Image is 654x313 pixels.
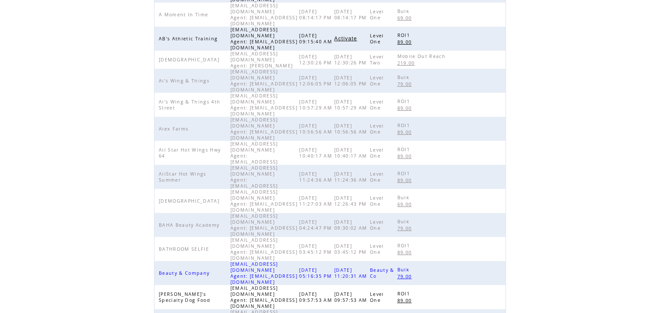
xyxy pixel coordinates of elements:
span: [DATE] 08:14:17 PM [334,9,369,21]
span: 79.00 [397,225,414,231]
a: 219.00 [397,59,419,67]
span: AllStar Hot Wings Summer [159,171,206,183]
span: 69.00 [397,201,414,207]
span: AB's Athletic Training [159,36,220,42]
span: [EMAIL_ADDRESS][DOMAIN_NAME] Agent: [EMAIL_ADDRESS][DOMAIN_NAME] [230,69,297,93]
span: 89.00 [397,249,414,255]
span: ROI1 [397,291,412,297]
span: ROI1 [397,98,412,104]
span: [DATE] 10:57:29 AM [299,99,334,111]
span: BATHROOM SELFIE [159,246,211,252]
span: 89.00 [397,177,414,183]
span: Beauty & Co [370,267,394,279]
span: [DEMOGRAPHIC_DATA] [159,198,221,204]
span: [EMAIL_ADDRESS][DOMAIN_NAME] Agent: [EMAIL_ADDRESS][DOMAIN_NAME] [230,117,297,141]
span: Bulk [397,267,412,273]
span: [DATE] 11:24:36 AM [334,171,369,183]
span: 89.00 [397,129,414,135]
span: [DEMOGRAPHIC_DATA] [159,57,221,63]
span: [DATE] 11:20:31 AM [334,267,369,279]
span: Level One [370,219,384,231]
span: [EMAIL_ADDRESS][DOMAIN_NAME] Agent: [EMAIL_ADDRESS][DOMAIN_NAME] [230,285,297,309]
span: [DATE] 12:06:05 PM [334,75,369,87]
span: Level One [370,147,384,159]
a: 89.00 [397,38,416,46]
a: 79.00 [397,80,416,88]
span: Level One [370,99,384,111]
span: [DATE] 05:16:35 PM [299,267,334,279]
span: 79.00 [397,273,414,280]
span: Level One [370,291,384,303]
span: [EMAIL_ADDRESS][DOMAIN_NAME] Agent: [EMAIL_ADDRESS] [230,141,280,165]
span: ROI1 [397,243,412,249]
span: 69.00 [397,15,414,21]
span: 89.00 [397,298,414,304]
a: 69.00 [397,201,416,208]
span: [DATE] 09:57:53 AM [334,291,369,303]
span: A Moment In Time [159,12,210,18]
span: Bulk [397,219,412,225]
span: Al's Wing & Things 4th Street [159,99,220,111]
span: [DATE] 10:56:56 AM [299,123,334,135]
span: [EMAIL_ADDRESS][DOMAIN_NAME] Agent: [EMAIL_ADDRESS][DOMAIN_NAME] [230,213,297,237]
a: 79.00 [397,225,416,232]
span: [DATE] 11:24:36 AM [299,171,334,183]
span: Level One [370,195,384,207]
span: BAHA Beauty Academy [159,222,221,228]
span: 219.00 [397,60,417,66]
span: Level Two [370,54,384,66]
span: 89.00 [397,105,414,111]
span: [DATE] 03:45:12 PM [334,243,369,255]
span: 89.00 [397,39,414,45]
a: 79.00 [397,273,416,280]
span: [EMAIL_ADDRESS][DOMAIN_NAME] Agent: [EMAIL_ADDRESS][DOMAIN_NAME] [230,93,297,117]
span: [DATE] 04:24:47 PM [299,219,334,231]
span: Beauty & Company [159,270,212,276]
span: [DATE] 10:56:56 AM [334,123,369,135]
span: Level One [370,171,384,183]
span: [DATE] 09:57:53 AM [299,291,334,303]
span: [DATE] 12:26:43 PM [334,195,369,207]
span: [EMAIL_ADDRESS][DOMAIN_NAME] Agent: [EMAIL_ADDRESS][DOMAIN_NAME] [230,261,297,285]
span: 89.00 [397,153,414,159]
span: [DATE] 10:40:17 AM [334,147,369,159]
span: [DATE] 12:30:26 PM [334,54,369,66]
span: [EMAIL_ADDRESS][DOMAIN_NAME] Agent: [EMAIL_ADDRESS][DOMAIN_NAME] [230,27,297,51]
span: [DATE] 12:30:26 PM [299,54,334,66]
span: All Star Hot Wings Hwy 64 [159,147,221,159]
span: Alex Farms [159,126,191,132]
span: [PERSON_NAME]'s Specialty Dog Food [159,291,212,303]
span: Mobile Out Reach [397,53,448,59]
span: ROI1 [397,146,412,152]
span: [EMAIL_ADDRESS][DOMAIN_NAME] Agent: [EMAIL_ADDRESS][DOMAIN_NAME] [230,3,297,27]
a: 89.00 [397,297,416,304]
span: [EMAIL_ADDRESS][DOMAIN_NAME] Agent: [EMAIL_ADDRESS][DOMAIN_NAME] [230,237,297,261]
a: 89.00 [397,176,416,184]
span: ROI1 [397,32,412,38]
a: 89.00 [397,128,416,136]
a: 69.00 [397,14,416,21]
span: Level One [370,123,384,135]
span: ROI1 [397,122,412,128]
span: ROI1 [397,170,412,176]
span: Level One [370,33,384,45]
span: 79.00 [397,81,414,87]
a: Activate [334,36,357,41]
span: [DATE] 08:14:17 PM [299,9,334,21]
span: Bulk [397,74,412,80]
span: [DATE] 10:40:17 AM [299,147,334,159]
a: 89.00 [397,249,416,256]
span: [DATE] 03:45:12 PM [299,243,334,255]
span: [EMAIL_ADDRESS][DOMAIN_NAME] Agent: [EMAIL_ADDRESS][DOMAIN_NAME] [230,189,297,213]
span: [DATE] 09:15:40 AM [299,33,334,45]
span: [DATE] 09:30:02 AM [334,219,369,231]
span: Level One [370,243,384,255]
span: Bulk [397,194,412,201]
span: Level One [370,75,384,87]
span: [DATE] 10:57:29 AM [334,99,369,111]
span: Al's Wing & Things [159,78,212,84]
span: [EMAIL_ADDRESS][DOMAIN_NAME] Agent: [PERSON_NAME] [230,51,295,69]
span: [DATE] 11:27:03 AM [299,195,334,207]
a: 89.00 [397,104,416,112]
a: 89.00 [397,152,416,160]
